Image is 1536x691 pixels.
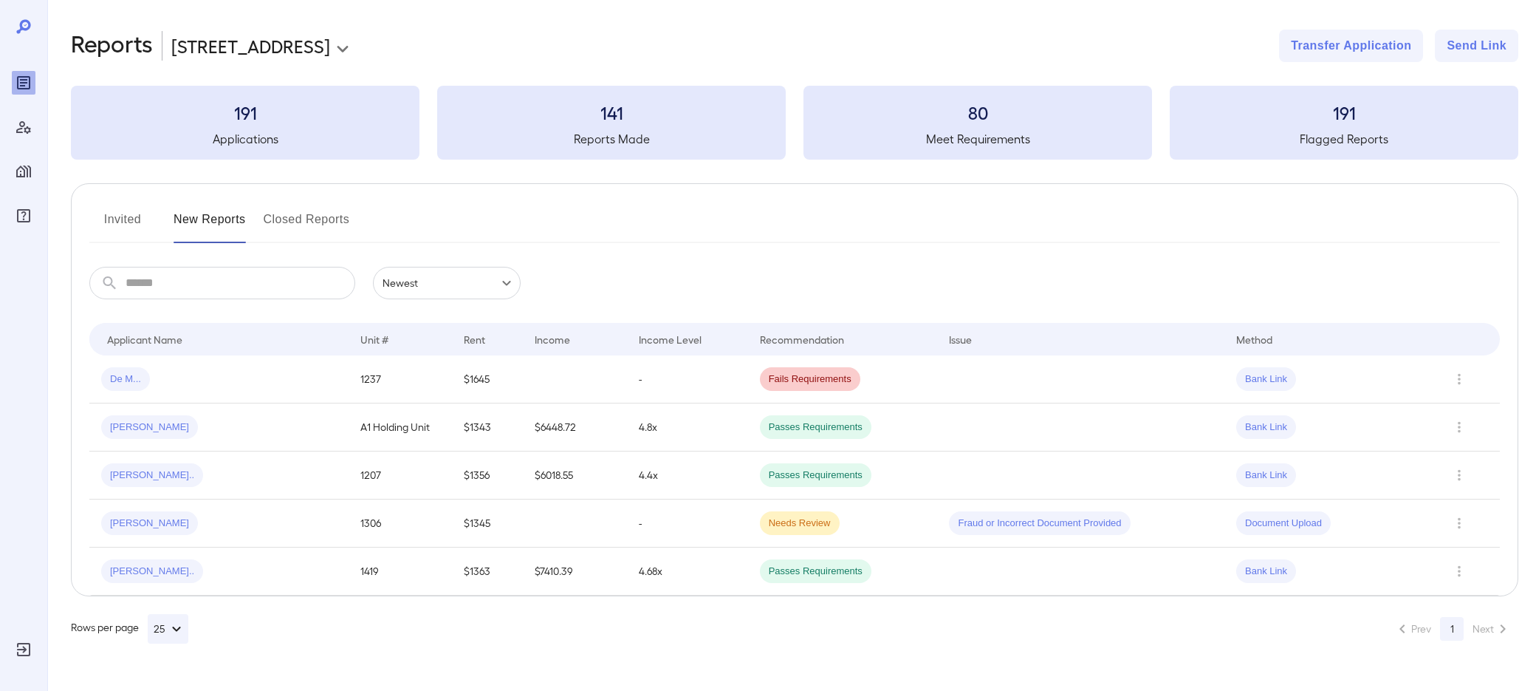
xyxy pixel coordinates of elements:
span: Needs Review [760,517,840,531]
td: $1645 [452,355,524,404]
td: $1345 [452,500,524,548]
nav: pagination navigation [1387,617,1518,641]
td: A1 Holding Unit [349,404,452,452]
h5: Reports Made [437,130,786,148]
div: Newest [373,267,521,299]
div: Reports [12,71,35,95]
td: $1363 [452,548,524,596]
h3: 191 [1170,101,1518,124]
button: Send Link [1435,30,1518,62]
h5: Applications [71,130,419,148]
td: 4.68x [627,548,748,596]
h5: Meet Requirements [803,130,1152,148]
button: 25 [148,614,188,644]
td: - [627,355,748,404]
td: 4.4x [627,452,748,500]
button: Row Actions [1447,415,1471,439]
span: Bank Link [1236,565,1296,579]
span: Fraud or Incorrect Document Provided [949,517,1130,531]
div: FAQ [12,204,35,228]
span: Passes Requirements [760,565,871,579]
span: Passes Requirements [760,469,871,483]
span: Passes Requirements [760,421,871,435]
td: 1237 [349,355,452,404]
td: $6448.72 [523,404,626,452]
h2: Reports [71,30,153,62]
div: Income Level [639,330,702,348]
button: page 1 [1440,617,1464,641]
summary: 191Applications141Reports Made80Meet Requirements191Flagged Reports [71,86,1518,160]
button: Row Actions [1447,511,1471,535]
span: [PERSON_NAME] [101,421,198,435]
div: Method [1236,330,1272,348]
button: New Reports [174,208,246,243]
td: 1306 [349,500,452,548]
span: [PERSON_NAME].. [101,469,203,483]
td: 1207 [349,452,452,500]
h3: 191 [71,101,419,124]
td: $7410.39 [523,548,626,596]
button: Row Actions [1447,463,1471,487]
div: Issue [949,330,973,348]
div: Log Out [12,638,35,661]
div: Income [535,330,570,348]
div: Recommendation [760,330,844,348]
div: Rent [464,330,487,348]
button: Row Actions [1447,559,1471,583]
td: $1356 [452,452,524,500]
span: Fails Requirements [760,372,860,387]
button: Transfer Application [1279,30,1423,62]
div: Unit # [360,330,388,348]
td: $1343 [452,404,524,452]
p: [STREET_ADDRESS] [171,34,330,58]
td: 4.8x [627,404,748,452]
span: Document Upload [1236,517,1331,531]
div: Manage Users [12,115,35,139]
button: Invited [89,208,156,243]
div: Applicant Name [107,330,182,348]
span: Bank Link [1236,469,1296,483]
div: Rows per page [71,614,188,644]
span: Bank Link [1236,372,1296,387]
h5: Flagged Reports [1170,130,1518,148]
span: [PERSON_NAME] [101,517,198,531]
span: [PERSON_NAME].. [101,565,203,579]
button: Row Actions [1447,367,1471,391]
td: 1419 [349,548,452,596]
h3: 80 [803,101,1152,124]
button: Closed Reports [264,208,350,243]
div: Manage Properties [12,160,35,183]
span: Bank Link [1236,421,1296,435]
span: De M... [101,372,150,387]
td: $6018.55 [523,452,626,500]
td: - [627,500,748,548]
h3: 141 [437,101,786,124]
